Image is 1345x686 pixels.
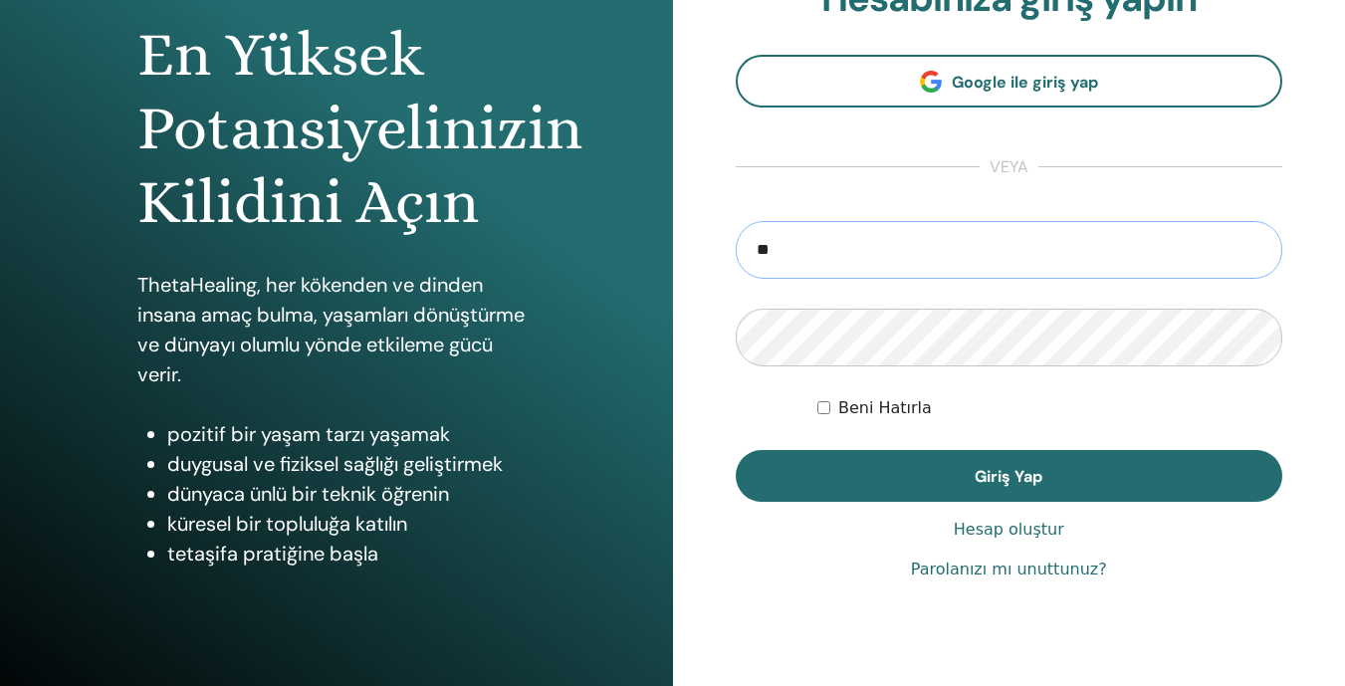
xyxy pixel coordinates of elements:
h1: En Yüksek Potansiyelinizin Kilidini Açın [137,18,536,240]
div: Keep me authenticated indefinitely or until I manually logout [817,396,1282,420]
li: dünyaca ünlü bir teknik öğrenin [167,479,536,509]
button: Giriş Yap [736,450,1283,502]
li: küresel bir topluluğa katılın [167,509,536,539]
li: tetaşifa pratiğine başla [167,539,536,569]
span: veya [980,155,1038,179]
a: Parolanızı mı unuttunuz? [911,558,1107,581]
a: Hesap oluştur [954,518,1064,542]
a: Google ile giriş yap [736,55,1283,108]
li: duygusal ve fiziksel sağlığı geliştirmek [167,449,536,479]
span: Giriş Yap [975,466,1042,487]
label: Beni Hatırla [838,396,932,420]
li: pozitif bir yaşam tarzı yaşamak [167,419,536,449]
span: Google ile giriş yap [952,72,1098,93]
p: ThetaHealing, her kökenden ve dinden insana amaç bulma, yaşamları dönüştürme ve dünyayı olumlu yö... [137,270,536,389]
